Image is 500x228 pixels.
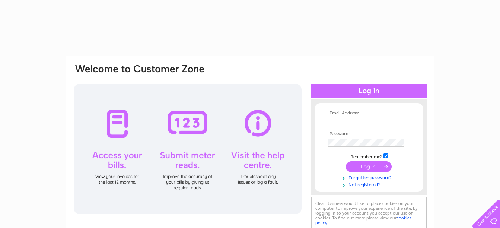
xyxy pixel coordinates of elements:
[328,174,412,181] a: Forgotten password?
[346,161,392,172] input: Submit
[328,181,412,188] a: Not registered?
[326,152,412,160] td: Remember me?
[326,111,412,116] th: Email Address:
[315,215,411,225] a: cookies policy
[326,132,412,137] th: Password:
